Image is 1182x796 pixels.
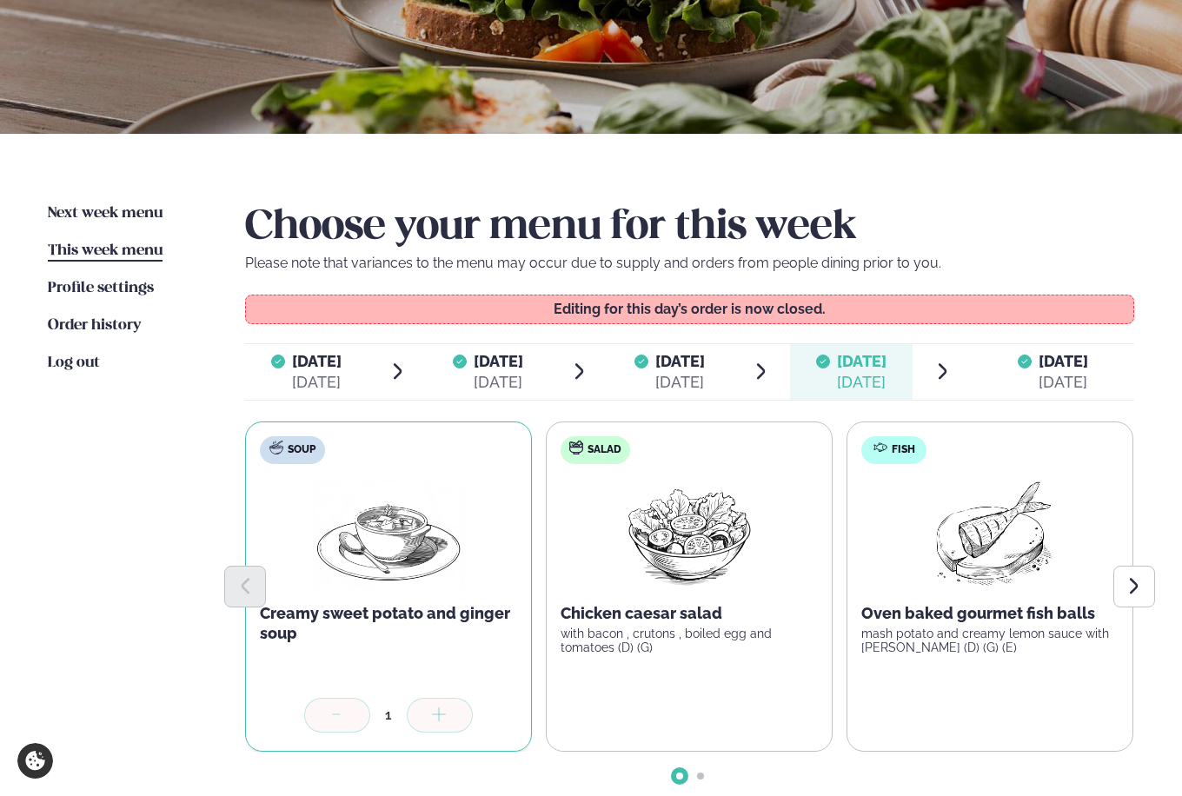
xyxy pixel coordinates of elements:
[48,353,100,374] a: Log out
[569,441,583,454] img: salad.svg
[561,603,818,624] p: Chicken caesar salad
[48,281,154,295] span: Profile settings
[312,478,465,589] img: Soup.png
[861,627,1119,654] p: mash potato and creamy lemon sauce with [PERSON_NAME] (D) (G) (E)
[48,318,141,333] span: Order history
[892,443,915,457] span: Fish
[48,278,154,299] a: Profile settings
[292,372,342,393] div: [DATE]
[288,443,315,457] span: Soup
[474,352,523,370] span: [DATE]
[224,566,266,607] button: Previous slide
[48,315,141,336] a: Order history
[1039,352,1088,370] span: [DATE]
[474,372,523,393] div: [DATE]
[48,206,163,221] span: Next week menu
[370,705,407,725] div: 1
[48,355,100,370] span: Log out
[561,627,818,654] p: with bacon , crutons , boiled egg and tomatoes (D) (G)
[17,743,53,779] a: Cookie settings
[1039,372,1088,393] div: [DATE]
[292,352,342,370] span: [DATE]
[697,773,704,779] span: Go to slide 2
[861,603,1119,624] p: Oven baked gourmet fish balls
[655,372,705,393] div: [DATE]
[655,352,705,370] span: [DATE]
[676,773,683,779] span: Go to slide 1
[48,241,163,262] a: This week menu
[1113,566,1155,607] button: Next slide
[269,441,283,454] img: soup.svg
[837,351,886,372] span: [DATE]
[913,478,1067,589] img: Fish.png
[260,603,517,645] p: Creamy sweet potato and ginger soup
[245,253,1134,274] p: Please note that variances to the menu may occur due to supply and orders from people dining prio...
[613,478,767,589] img: Salad.png
[873,441,887,454] img: fish.svg
[245,203,1134,252] h2: Choose your menu for this week
[48,203,163,224] a: Next week menu
[48,243,163,258] span: This week menu
[837,372,886,393] div: [DATE]
[588,443,621,457] span: Salad
[263,302,1116,316] p: Editing for this day’s order is now closed.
